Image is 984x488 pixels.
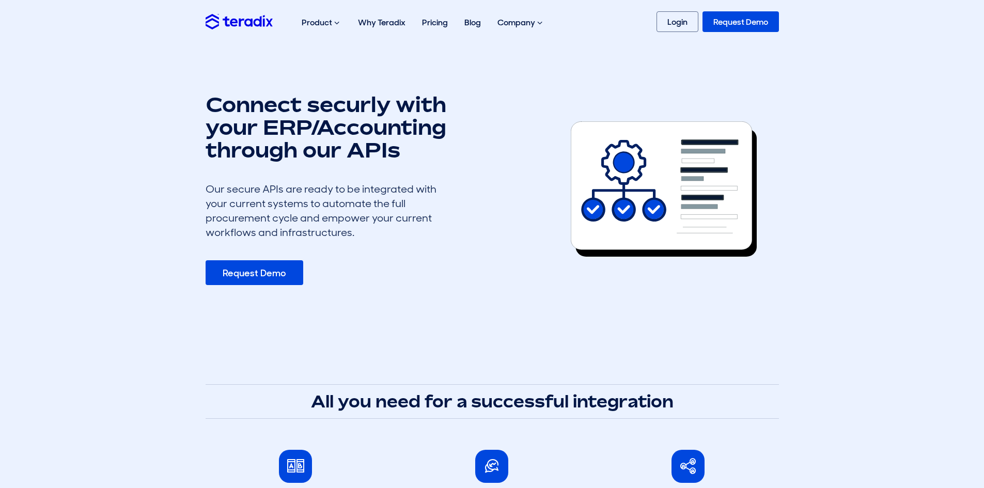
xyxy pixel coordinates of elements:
img: Integration [571,121,757,257]
a: Why Teradix [350,6,414,39]
div: Our secure APIs are ready to be integrated with your current systems to automate the full procure... [206,182,454,240]
a: Login [657,11,698,32]
div: Product [293,6,350,39]
img: Teradix logo [206,14,273,29]
div: Company [489,6,553,39]
a: Request Demo [206,260,303,285]
strong: All you need for a successful integration [311,391,674,411]
a: Request Demo [702,11,779,32]
a: Pricing [414,6,456,39]
h1: Connect securly with your ERP/Accounting through our APIs [206,93,454,161]
a: Blog [456,6,489,39]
